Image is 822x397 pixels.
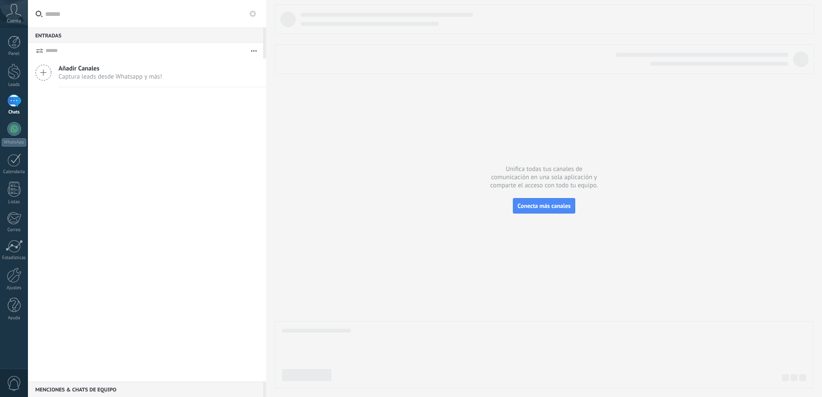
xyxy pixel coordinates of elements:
div: Correo [2,227,27,233]
span: Cuenta [7,18,21,24]
div: Listas [2,199,27,205]
span: Captura leads desde Whatsapp y más! [58,73,162,81]
div: Panel [2,51,27,57]
div: Ajustes [2,285,27,291]
div: Menciones & Chats de equipo [28,382,263,397]
div: Chats [2,110,27,115]
div: Leads [2,82,27,88]
button: Conecta más canales [513,198,575,214]
div: Calendario [2,169,27,175]
div: Entradas [28,27,263,43]
div: WhatsApp [2,138,26,147]
span: Añadir Canales [58,64,162,73]
div: Estadísticas [2,255,27,261]
div: Ayuda [2,315,27,321]
span: Conecta más canales [518,202,570,210]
